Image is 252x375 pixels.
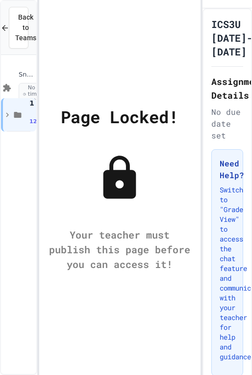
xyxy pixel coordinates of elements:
iframe: chat widget [171,293,242,335]
button: Back to Teams [9,7,28,49]
p: Switch to "Grade View" to access the chat feature and communicate with your teacher for help and ... [220,185,235,362]
div: Your teacher must publish this page before you can access it! [47,227,192,271]
h3: Need Help? [220,158,235,181]
iframe: chat widget [211,336,242,365]
span: 12 items [29,118,54,125]
h2: Assignment Details [211,75,243,102]
div: No due date set [211,106,243,141]
span: 1 Exploring Data [29,99,34,107]
span: No time set [19,83,48,106]
div: Page Locked! [61,104,178,129]
span: Snap Workspace [19,71,34,79]
span: Back to Teams [15,12,36,43]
